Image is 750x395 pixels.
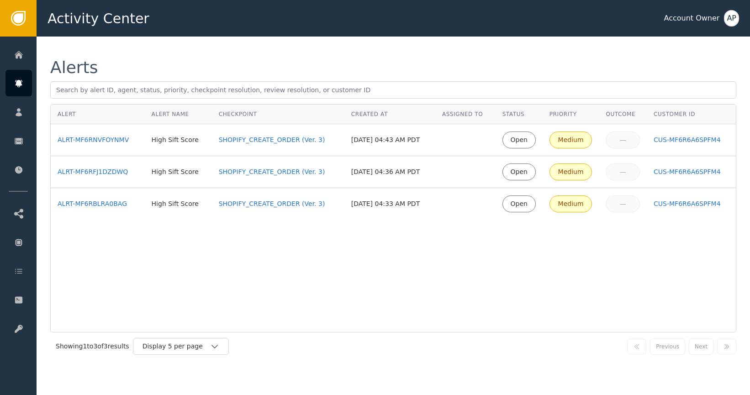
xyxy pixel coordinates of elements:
div: Outcome [606,110,640,118]
a: CUS-MF6R6A6SPFM4 [654,167,729,177]
div: Created At [351,110,428,118]
div: Open [508,199,530,209]
td: [DATE] 04:36 AM PDT [344,156,435,188]
a: ALRT-MF6RNVFOYNMV [58,135,138,145]
div: Medium [555,167,586,177]
div: — [612,135,634,145]
div: — [612,167,634,177]
button: Display 5 per page [133,338,229,355]
div: Open [508,167,530,177]
div: High Sift Score [152,199,205,209]
div: Assigned To [442,110,489,118]
div: — [612,199,634,209]
a: SHOPIFY_CREATE_ORDER (Ver. 3) [219,135,338,145]
a: CUS-MF6R6A6SPFM4 [654,199,729,209]
div: Open [508,135,530,145]
td: [DATE] 04:33 AM PDT [344,188,435,220]
td: [DATE] 04:43 AM PDT [344,124,435,156]
div: Alerts [50,59,98,76]
button: AP [724,10,739,26]
div: Priority [549,110,592,118]
a: SHOPIFY_CREATE_ORDER (Ver. 3) [219,167,338,177]
div: Account Owner [664,13,719,24]
div: High Sift Score [152,135,205,145]
div: Checkpoint [219,110,338,118]
a: ALRT-MF6RFJ1DZDWQ [58,167,138,177]
div: Display 5 per page [143,342,210,351]
div: Status [502,110,536,118]
span: Activity Center [48,8,149,29]
div: Alert [58,110,138,118]
a: ALRT-MF6RBLRA0BAG [58,199,138,209]
div: Alert Name [152,110,205,118]
div: Customer ID [654,110,729,118]
div: Medium [555,135,586,145]
a: CUS-MF6R6A6SPFM4 [654,135,729,145]
div: Medium [555,199,586,209]
a: SHOPIFY_CREATE_ORDER (Ver. 3) [219,199,338,209]
div: Showing 1 to 3 of 3 results [56,342,129,351]
div: High Sift Score [152,167,205,177]
input: Search by alert ID, agent, status, priority, checkpoint resolution, review resolution, or custome... [50,81,736,99]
